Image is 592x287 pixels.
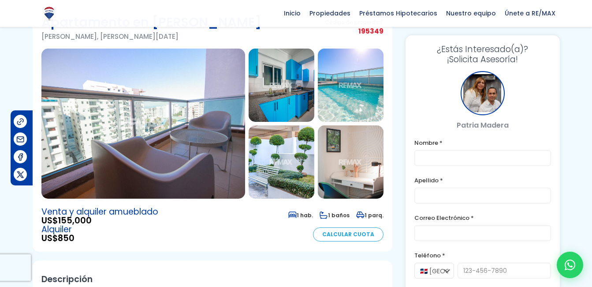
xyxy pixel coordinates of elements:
span: Propiedades [305,7,355,20]
span: US$ [41,216,158,225]
p: [PERSON_NAME], [PERSON_NAME][DATE] [41,31,261,42]
img: Apartamento en Evaristo Morales [318,49,383,122]
span: 195349 [325,26,383,37]
span: ¿Estás Interesado(a)? [414,44,551,54]
span: Venta y alquiler amueblado [41,208,158,216]
h3: ¡Solicita Asesoría! [414,44,551,64]
span: Alquiler [41,225,158,234]
img: Apartamento en Evaristo Morales [249,125,314,199]
span: 850 [58,232,74,244]
img: Logo de REMAX [41,6,57,21]
span: 1 baños [320,211,350,219]
span: Inicio [279,7,305,20]
div: Patria Madera [461,71,505,115]
img: Apartamento en Evaristo Morales [249,49,314,122]
span: Nuestro equipo [442,7,500,20]
label: Apellido * [414,175,551,186]
img: Apartamento en Evaristo Morales [318,125,383,199]
label: Nombre * [414,137,551,148]
input: 123-456-7890 [458,263,551,279]
img: Apartamento en Evaristo Morales [41,49,245,199]
label: Teléfono * [414,250,551,261]
span: US$ [41,234,158,243]
a: Calcular Cuota [313,227,383,242]
label: Correo Electrónico * [414,212,551,223]
p: Patria Madera [414,120,551,131]
span: 155,000 [58,215,92,227]
img: Compartir [16,152,25,162]
span: Únete a RE/MAX [500,7,560,20]
span: Préstamos Hipotecarios [355,7,442,20]
span: 1 hab. [288,211,313,219]
img: Compartir [16,135,25,144]
span: 1 parq. [356,211,383,219]
img: Compartir [16,170,25,179]
img: Compartir [16,117,25,126]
